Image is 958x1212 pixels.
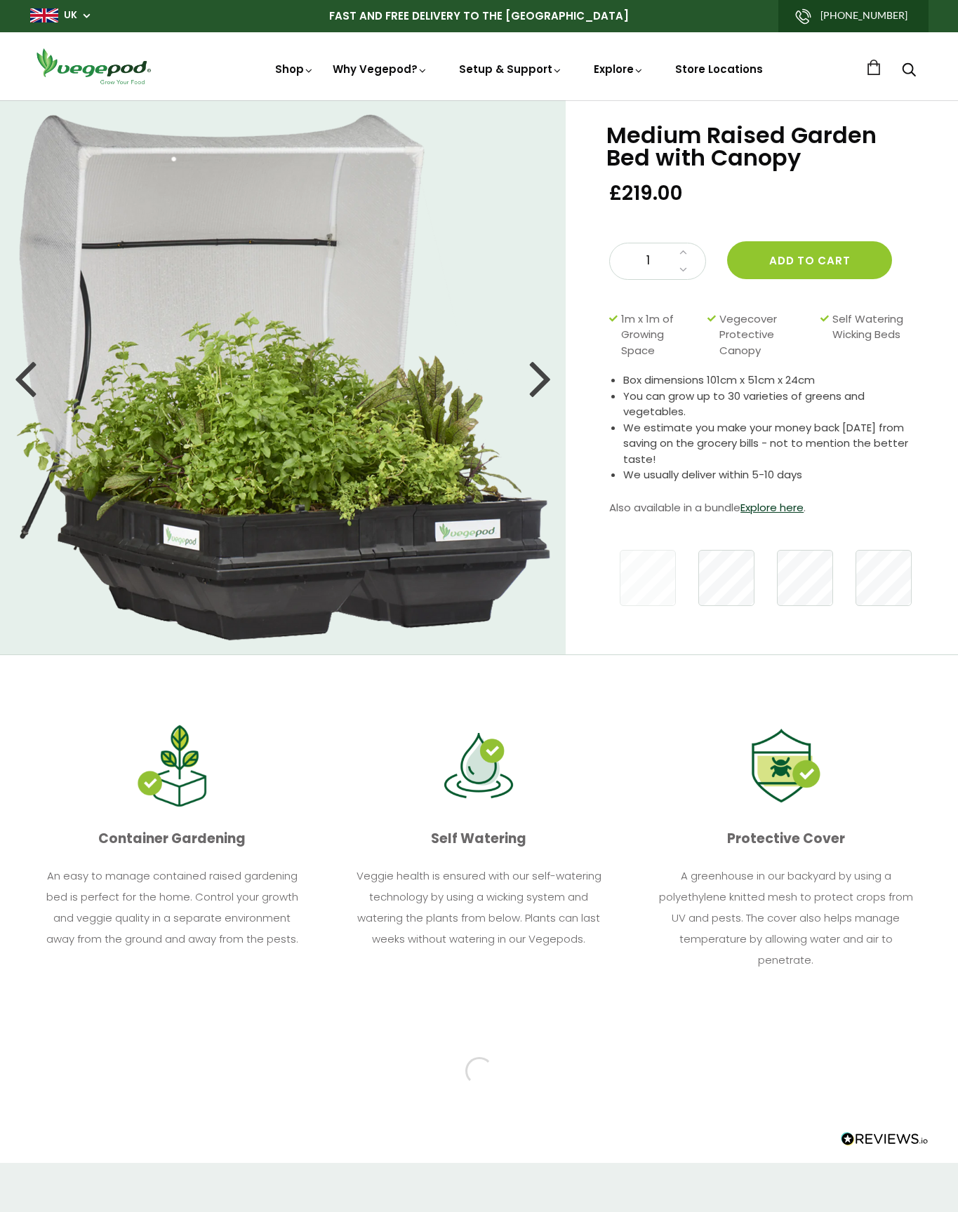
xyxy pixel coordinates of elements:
[623,420,923,468] li: We estimate you make your money back [DATE] from saving on the grocery bills - not to mention the...
[740,500,804,515] a: Explore here
[594,62,644,76] a: Explore
[609,180,683,206] span: £219.00
[727,241,892,279] button: Add to cart
[624,252,672,270] span: 1
[16,114,550,640] img: Medium Raised Garden Bed with Canopy
[42,866,302,950] p: An easy to manage contained raised gardening bed is perfect for the home. Control your growth and...
[30,826,314,852] p: Container Gardening
[623,389,923,420] li: You can grow up to 30 varieties of greens and vegetables.
[30,46,157,86] img: Vegepod
[644,826,928,852] p: Protective Cover
[64,8,77,22] a: UK
[841,1132,929,1146] img: Leads to vegepod.co.uk's company reviews page on REVIEWS.io.
[349,866,608,950] p: Veggie health is ensured with our self-watering technology by using a wicking system and watering...
[337,826,621,852] p: Self Watering
[30,8,58,22] img: gb_large.png
[675,62,763,76] a: Store Locations
[606,124,923,169] h1: Medium Raised Garden Bed with Canopy
[609,497,923,518] p: Also available in a bundle .
[333,62,428,76] a: Why Vegepod?
[275,62,314,76] a: Shop
[621,311,700,359] span: 1m x 1m of Growing Space
[832,311,916,359] span: Self Watering Wicking Beds
[902,64,916,79] a: Search
[675,243,691,262] a: Increase quantity by 1
[656,866,916,971] p: A greenhouse in our backyard by using a polyethylene knitted mesh to protect crops from UV and pe...
[719,311,813,359] span: Vegecover Protective Canopy
[623,372,923,389] li: Box dimensions 101cm x 51cm x 24cm
[623,467,923,483] li: We usually deliver within 5-10 days
[675,261,691,279] a: Decrease quantity by 1
[459,62,563,76] a: Setup & Support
